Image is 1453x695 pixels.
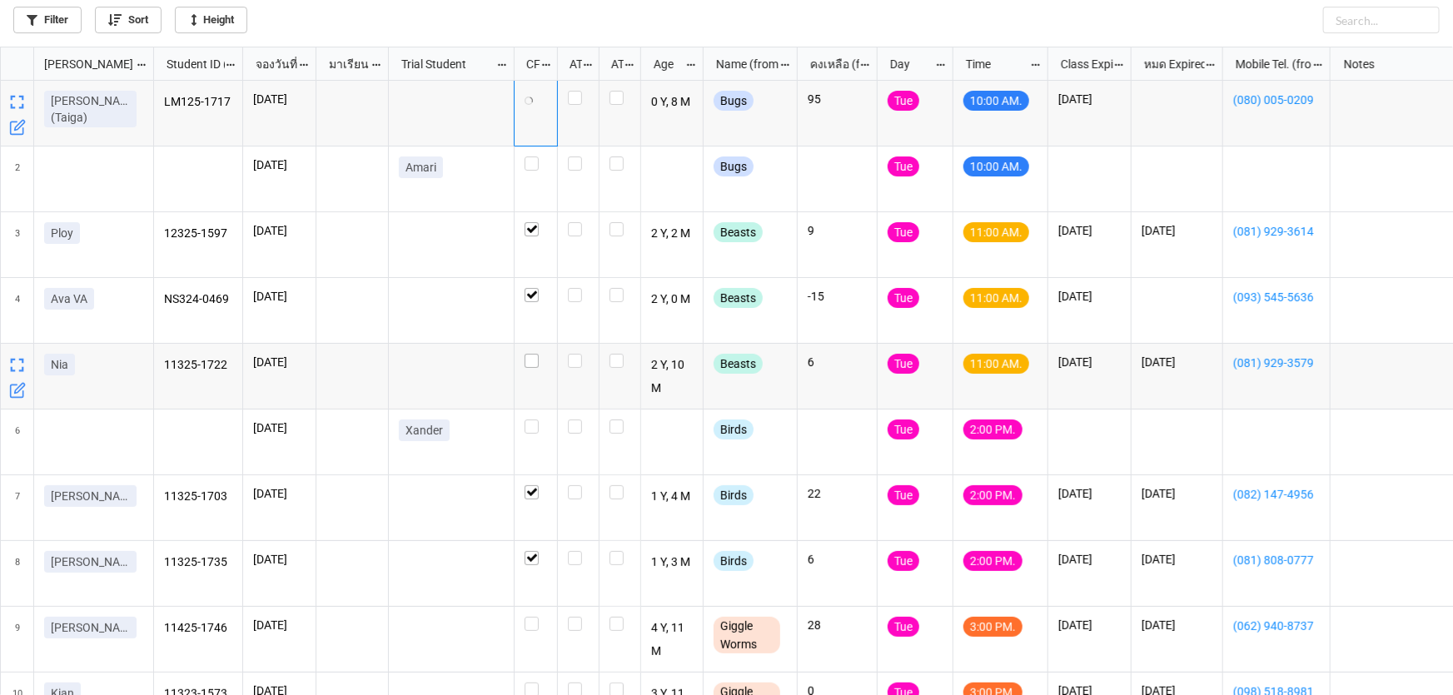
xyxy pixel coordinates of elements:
[651,485,694,509] p: 1 Y, 4 M
[51,92,130,126] p: [PERSON_NAME] (Taiga)
[808,354,867,370] p: 6
[963,419,1023,439] div: 2:00 PM.
[164,91,233,114] p: LM125-1717
[808,551,867,568] p: 6
[164,485,233,509] p: 11325-1703
[51,488,130,504] p: [PERSON_NAME]
[246,55,299,73] div: จองวันที่
[319,55,371,73] div: มาเรียน
[516,55,540,73] div: CF
[714,354,763,374] div: Beasts
[95,7,162,33] a: Sort
[253,91,306,107] p: [DATE]
[253,222,306,239] p: [DATE]
[808,222,867,239] p: 9
[714,91,754,111] div: Bugs
[651,222,694,246] p: 2 Y, 2 M
[15,475,20,540] span: 7
[164,222,233,246] p: 12325-1597
[714,551,754,571] div: Birds
[1058,551,1121,568] p: [DATE]
[888,222,919,242] div: Tue
[406,159,436,176] p: Amari
[808,617,867,633] p: 28
[1233,551,1320,569] a: (081) 808-0777
[51,554,130,570] p: [PERSON_NAME]
[1058,222,1121,239] p: [DATE]
[253,354,306,370] p: [DATE]
[714,288,763,308] div: Beasts
[714,485,754,505] div: Birds
[1058,485,1121,502] p: [DATE]
[1142,551,1212,568] p: [DATE]
[406,422,443,439] p: Xander
[956,55,1030,73] div: Time
[800,55,859,73] div: คงเหลือ (from Nick Name)
[15,146,20,211] span: 2
[888,419,919,439] div: Tue
[15,278,20,343] span: 4
[1142,354,1212,370] p: [DATE]
[706,55,779,73] div: Name (from Class)
[164,617,233,640] p: 11425-1746
[888,354,919,374] div: Tue
[714,222,763,242] div: Beasts
[888,91,919,111] div: Tue
[15,607,20,672] span: 9
[253,288,306,305] p: [DATE]
[51,356,68,373] p: Nia
[963,288,1029,308] div: 11:00 AM.
[164,354,233,377] p: 11325-1722
[651,288,694,311] p: 2 Y, 0 M
[1134,55,1205,73] div: หมด Expired date (from [PERSON_NAME] Name)
[963,222,1029,242] div: 11:00 AM.
[1058,91,1121,107] p: [DATE]
[888,551,919,571] div: Tue
[13,7,82,33] a: Filter
[1323,7,1440,33] input: Search...
[888,156,919,176] div: Tue
[1233,354,1320,372] a: (081) 929-3579
[601,55,624,73] div: ATK
[253,617,306,633] p: [DATE]
[1051,55,1113,73] div: Class Expiration
[560,55,583,73] div: ATT
[253,551,306,568] p: [DATE]
[880,55,935,73] div: Day
[1226,55,1312,73] div: Mobile Tel. (from Nick Name)
[15,212,20,277] span: 3
[714,419,754,439] div: Birds
[1058,354,1121,370] p: [DATE]
[1,47,154,81] div: grid
[1233,288,1320,306] a: (093) 545-5636
[164,551,233,574] p: 11325-1735
[651,354,694,399] p: 2 Y, 10 M
[1233,485,1320,504] a: (082) 147-4956
[1233,222,1320,241] a: (081) 929-3614
[963,617,1023,637] div: 3:00 PM.
[1233,91,1320,109] a: (080) 005-0209
[15,541,20,606] span: 8
[808,288,867,305] p: -15
[714,156,754,176] div: Bugs
[651,91,694,114] p: 0 Y, 8 M
[1058,617,1121,633] p: [DATE]
[963,485,1023,505] div: 2:00 PM.
[808,91,867,107] p: 95
[888,485,919,505] div: Tue
[1233,617,1320,635] a: (062) 940-8737
[51,225,73,241] p: Ploy
[51,619,130,636] p: [PERSON_NAME]
[714,617,780,653] div: Giggle Worms
[1142,617,1212,633] p: [DATE]
[34,55,136,73] div: [PERSON_NAME] Name
[808,485,867,502] p: 22
[1058,288,1121,305] p: [DATE]
[1142,222,1212,239] p: [DATE]
[963,354,1029,374] div: 11:00 AM.
[1142,485,1212,502] p: [DATE]
[15,410,20,474] span: 6
[651,551,694,574] p: 1 Y, 3 M
[164,288,233,311] p: NS324-0469
[963,156,1029,176] div: 10:00 AM.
